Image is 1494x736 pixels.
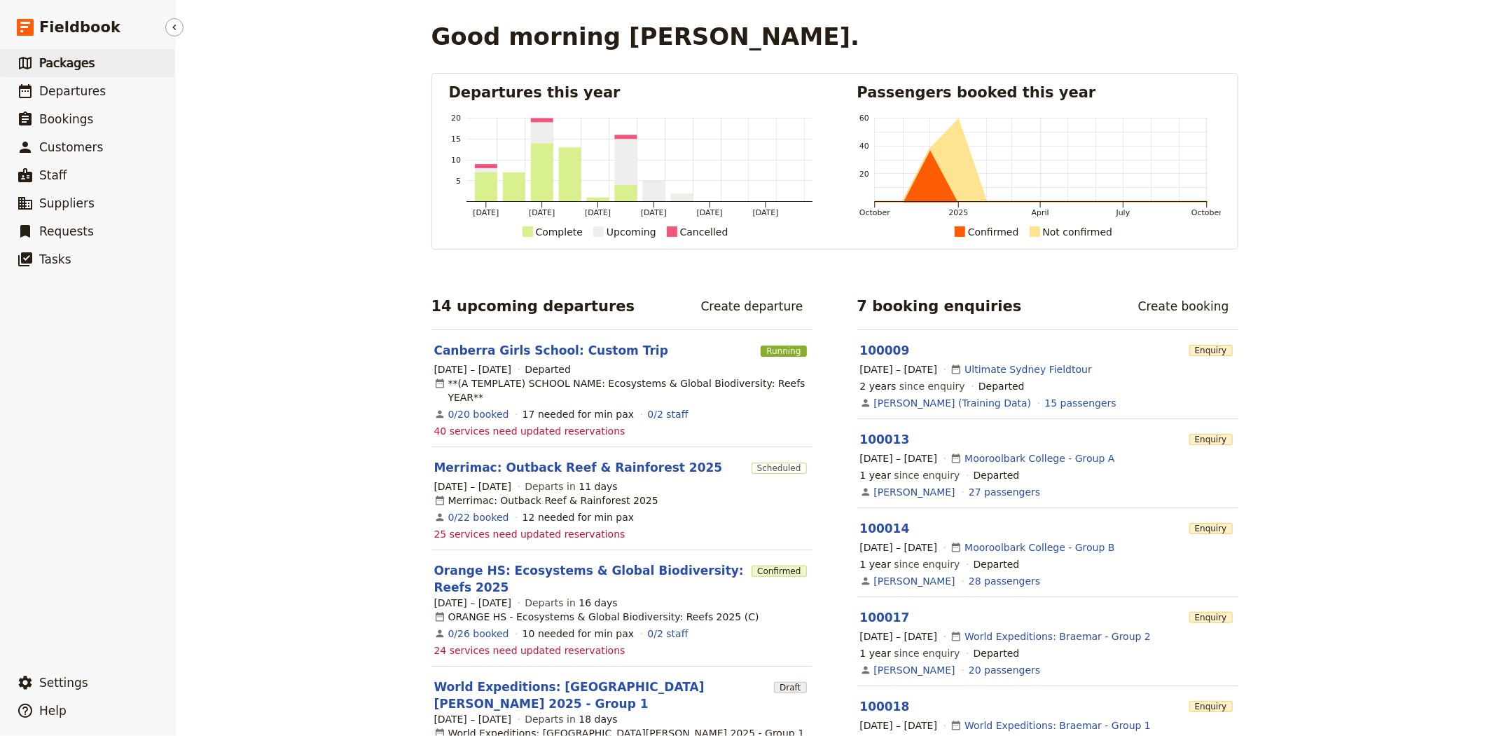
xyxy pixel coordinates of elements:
span: Departs in [525,596,617,610]
h2: Passengers booked this year [857,82,1221,103]
span: Customers [39,140,103,154]
a: Mooroolbark College - Group A [964,451,1114,465]
span: since enquiry [860,646,960,660]
span: 1 year [860,648,892,659]
span: 16 days [579,597,617,608]
tspan: 60 [859,114,869,123]
a: [PERSON_NAME] [874,663,955,677]
span: Enquiry [1189,434,1233,445]
div: Departed [978,379,1025,393]
div: Cancelled [680,224,728,240]
tspan: October [1191,208,1222,217]
a: Create departure [692,294,812,318]
tspan: April [1031,208,1049,217]
tspan: [DATE] [752,208,778,217]
div: Departed [525,362,571,376]
a: 0/2 staff [647,407,688,421]
span: [DATE] – [DATE] [434,712,512,726]
span: [DATE] – [DATE] [860,629,938,643]
div: Merrimac: Outback Reef & Rainforest 2025 [434,493,658,507]
tspan: [DATE] [529,208,555,217]
a: View the passengers for this booking [969,574,1040,588]
tspan: 20 [451,114,461,123]
span: 1 year [860,470,892,481]
span: Settings [39,676,88,690]
span: since enquiry [860,557,960,571]
span: 1 year [860,559,892,570]
a: World Expeditions: [GEOGRAPHIC_DATA][PERSON_NAME] 2025 - Group 1 [434,679,769,712]
a: View the passengers for this booking [969,663,1040,677]
a: [PERSON_NAME] [874,485,955,499]
tspan: July [1115,208,1130,217]
a: 0/2 staff [647,627,688,641]
a: View the bookings for this departure [448,627,509,641]
span: 24 services need updated reservations [434,643,625,657]
span: Enquiry [1189,701,1233,712]
span: 40 services need updated reservations [434,424,625,438]
tspan: 2025 [948,208,968,217]
a: Orange HS: Ecosystems & Global Biodiversity: Reefs 2025 [434,562,747,596]
span: Running [761,346,806,357]
a: World Expeditions: Braemar - Group 2 [964,629,1151,643]
div: Departed [974,557,1020,571]
span: 25 services need updated reservations [434,527,625,541]
a: 100013 [860,432,910,447]
tspan: 40 [859,142,869,151]
tspan: 10 [451,156,461,165]
tspan: October [859,208,890,217]
h2: 7 booking enquiries [857,296,1022,317]
span: since enquiry [860,379,965,393]
span: 2 years [860,381,897,392]
a: View the passengers for this booking [969,485,1040,499]
span: Help [39,704,67,718]
a: 100014 [860,522,910,536]
tspan: 15 [451,135,461,144]
span: Packages [39,56,95,70]
h2: 14 upcoming departures [431,296,635,317]
span: [DATE] – [DATE] [860,540,938,554]
div: Upcoming [607,224,656,240]
a: View the bookings for this departure [448,510,509,524]
div: 12 needed for min pax [523,510,635,524]
a: 100018 [860,700,910,714]
a: View the bookings for this departure [448,407,509,421]
a: Ultimate Sydney Fieldtour [964,362,1092,376]
h1: Good morning [PERSON_NAME]. [431,22,860,50]
span: [DATE] – [DATE] [860,362,938,376]
a: World Expeditions: Braemar - Group 1 [964,718,1151,732]
span: Scheduled [752,463,807,474]
tspan: [DATE] [640,208,666,217]
span: Enquiry [1189,523,1233,534]
div: Not confirmed [1043,224,1113,240]
span: Fieldbook [39,17,120,38]
tspan: [DATE] [585,208,611,217]
span: Staff [39,168,67,182]
div: Departed [974,646,1020,660]
span: Suppliers [39,196,95,210]
a: Create booking [1129,294,1238,318]
div: **(A TEMPLATE) SCHOOL NAME: Ecosystems & Global Biodiversity: Reefs YEAR** [434,376,810,404]
span: [DATE] – [DATE] [434,362,512,376]
div: Complete [536,224,583,240]
div: Confirmed [968,224,1019,240]
span: [DATE] – [DATE] [860,718,938,732]
span: Departures [39,84,106,98]
span: [DATE] – [DATE] [434,479,512,493]
span: [DATE] – [DATE] [434,596,512,610]
h2: Departures this year [449,82,812,103]
a: Mooroolbark College - Group B [964,540,1114,554]
span: 18 days [579,714,617,725]
a: [PERSON_NAME] [874,574,955,588]
a: 100017 [860,611,910,625]
span: Enquiry [1189,612,1233,623]
span: 11 days [579,481,617,492]
tspan: 20 [859,170,869,179]
span: Departs in [525,479,617,493]
a: 100009 [860,343,910,357]
span: Bookings [39,112,93,126]
a: Merrimac: Outback Reef & Rainforest 2025 [434,459,723,476]
button: Hide menu [165,18,184,36]
span: Enquiry [1189,345,1233,356]
span: Departs in [525,712,617,726]
span: since enquiry [860,468,960,482]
